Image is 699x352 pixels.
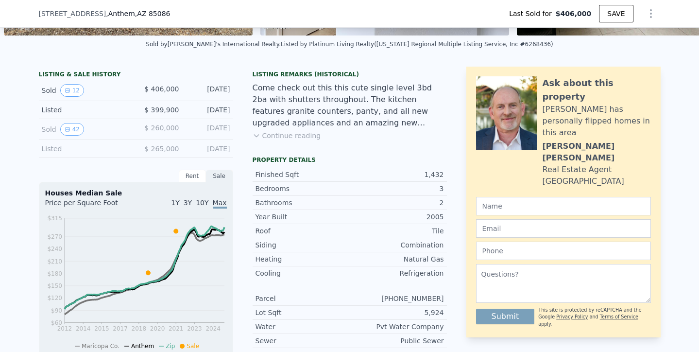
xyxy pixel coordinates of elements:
[187,123,230,136] div: [DATE]
[476,219,651,238] input: Email
[42,144,128,154] div: Listed
[47,270,62,277] tspan: $180
[75,325,90,332] tspan: 2014
[213,199,227,209] span: Max
[253,131,321,141] button: Continue reading
[144,124,179,132] span: $ 260,000
[45,188,227,198] div: Houses Median Sale
[131,325,146,332] tspan: 2018
[196,199,208,207] span: 10Y
[206,170,233,182] div: Sale
[599,5,633,22] button: SAVE
[144,85,179,93] span: $ 406,000
[205,325,221,332] tspan: 2024
[256,322,350,332] div: Water
[168,325,183,332] tspan: 2021
[350,240,444,250] div: Combination
[281,41,553,48] div: Listed by Platinum Living Realty ([US_STATE] Regional Multiple Listing Service, Inc #6268436)
[179,170,206,182] div: Rent
[256,336,350,346] div: Sewer
[47,282,62,289] tspan: $150
[543,104,651,139] div: [PERSON_NAME] has personally flipped homes in this area
[256,308,350,317] div: Lot Sqft
[60,123,84,136] button: View historical data
[113,325,128,332] tspan: 2017
[47,258,62,265] tspan: $210
[556,9,592,18] span: $406,000
[256,198,350,208] div: Bathrooms
[253,82,447,129] div: Come check out this this cute single level 3bd 2ba with shutters throughout. The kitchen features...
[42,123,128,136] div: Sold
[543,164,612,176] div: Real Estate Agent
[543,176,624,187] div: [GEOGRAPHIC_DATA]
[187,144,230,154] div: [DATE]
[476,309,535,324] button: Submit
[350,198,444,208] div: 2
[187,84,230,97] div: [DATE]
[60,84,84,97] button: View historical data
[47,233,62,240] tspan: $270
[509,9,556,18] span: Last Sold for
[256,226,350,236] div: Roof
[47,215,62,222] tspan: $315
[256,254,350,264] div: Heating
[350,212,444,222] div: 2005
[166,343,175,350] span: Zip
[476,242,651,260] input: Phone
[171,199,179,207] span: 1Y
[187,343,199,350] span: Sale
[543,141,651,164] div: [PERSON_NAME] [PERSON_NAME]
[51,307,62,314] tspan: $90
[39,70,233,80] div: LISTING & SALE HISTORY
[350,254,444,264] div: Natural Gas
[350,170,444,179] div: 1,432
[350,294,444,303] div: [PHONE_NUMBER]
[256,184,350,194] div: Bedrooms
[350,308,444,317] div: 5,924
[184,199,192,207] span: 3Y
[350,226,444,236] div: Tile
[144,145,179,153] span: $ 265,000
[94,325,109,332] tspan: 2015
[476,197,651,215] input: Name
[256,294,350,303] div: Parcel
[42,84,128,97] div: Sold
[57,325,72,332] tspan: 2012
[350,336,444,346] div: Public Sewer
[350,184,444,194] div: 3
[150,325,165,332] tspan: 2020
[543,76,651,104] div: Ask about this property
[51,319,62,326] tspan: $60
[131,343,154,350] span: Anthem
[42,105,128,115] div: Listed
[106,9,170,18] span: , Anthem
[45,198,136,213] div: Price per Square Foot
[641,4,661,23] button: Show Options
[135,10,170,18] span: , AZ 85086
[256,212,350,222] div: Year Built
[47,246,62,252] tspan: $240
[47,295,62,301] tspan: $120
[187,105,230,115] div: [DATE]
[538,307,650,328] div: This site is protected by reCAPTCHA and the Google and apply.
[39,9,106,18] span: [STREET_ADDRESS]
[144,106,179,114] span: $ 399,900
[253,70,447,78] div: Listing Remarks (Historical)
[82,343,119,350] span: Maricopa Co.
[187,325,202,332] tspan: 2023
[146,41,281,48] div: Sold by [PERSON_NAME]'s International Realty .
[256,170,350,179] div: Finished Sqft
[350,268,444,278] div: Refrigeration
[253,156,447,164] div: Property details
[350,322,444,332] div: Pvt Water Company
[256,240,350,250] div: Siding
[600,314,638,319] a: Terms of Service
[256,268,350,278] div: Cooling
[556,314,588,319] a: Privacy Policy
